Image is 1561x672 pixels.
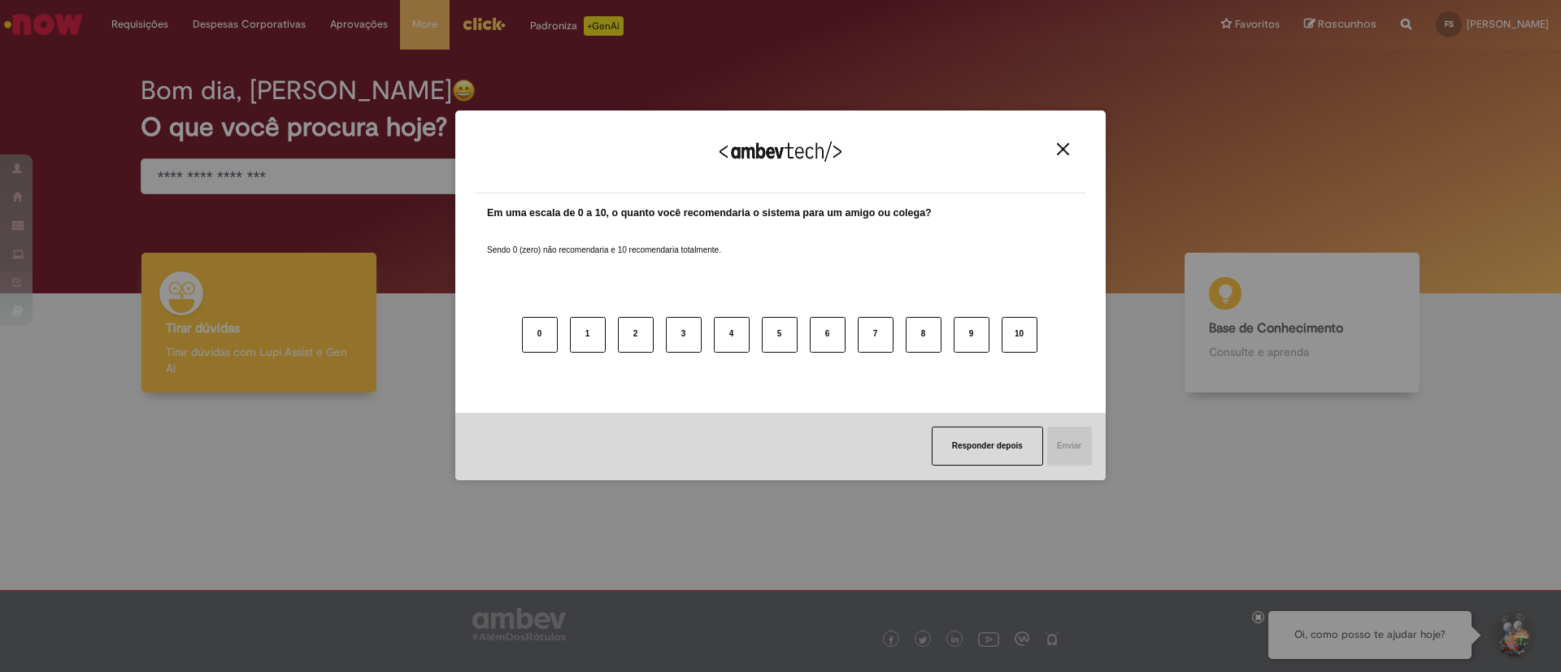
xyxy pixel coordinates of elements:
img: Logo Ambevtech [720,141,841,162]
button: 0 [522,317,558,353]
img: Close [1057,143,1069,155]
button: 1 [570,317,606,353]
button: 3 [666,317,702,353]
button: 5 [762,317,798,353]
button: 2 [618,317,654,353]
label: Em uma escala de 0 a 10, o quanto você recomendaria o sistema para um amigo ou colega? [487,206,932,221]
button: Close [1052,142,1074,156]
label: Sendo 0 (zero) não recomendaria e 10 recomendaria totalmente. [487,225,721,256]
button: 7 [858,317,894,353]
button: 8 [906,317,941,353]
button: 6 [810,317,846,353]
button: 10 [1002,317,1037,353]
button: 9 [954,317,989,353]
button: Responder depois [932,427,1043,466]
button: 4 [714,317,750,353]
